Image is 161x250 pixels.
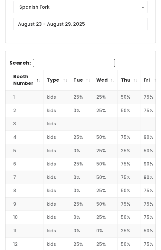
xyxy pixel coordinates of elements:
[93,184,118,198] td: 25%
[5,131,43,144] td: 4
[5,70,43,91] th: Booth Number: activate to sort column descending
[13,1,148,13] button: Spanish Fork
[13,18,148,30] input: August 23 - August 29, 2025
[118,157,140,171] td: 75%
[70,90,93,104] td: 25%
[43,144,70,157] td: kids
[70,224,93,238] td: 0%
[70,157,93,171] td: 25%
[93,211,118,224] td: 25%
[118,171,140,184] td: 75%
[43,197,70,211] td: kids
[70,144,93,157] td: 0%
[5,184,43,198] td: 8
[93,104,118,117] td: 25%
[5,197,43,211] td: 9
[118,184,140,198] td: 50%
[43,70,70,91] th: Type: activate to sort column ascending
[5,144,43,157] td: 5
[43,104,70,117] td: kids
[70,184,93,198] td: 0%
[118,144,140,157] td: 25%
[93,157,118,171] td: 50%
[118,131,140,144] td: 75%
[70,70,93,91] th: Tue: activate to sort column ascending
[43,184,70,198] td: kids
[70,197,93,211] td: 25%
[118,90,140,104] td: 50%
[19,4,142,11] div: Spanish Fork
[5,171,43,184] td: 7
[5,211,43,224] td: 10
[43,117,70,131] td: kids
[93,131,118,144] td: 50%
[5,117,43,131] td: 3
[118,104,140,117] td: 50%
[43,224,70,238] td: kids
[118,224,140,238] td: 25%
[5,224,43,238] td: 11
[118,197,140,211] td: 75%
[43,157,70,171] td: kids
[70,131,93,144] td: 25%
[33,59,115,67] input: Search:
[9,59,115,67] label: Search:
[70,171,93,184] td: 0%
[43,171,70,184] td: kids
[5,90,43,104] td: 1
[93,90,118,104] td: 25%
[118,70,140,91] th: Thu: activate to sort column ascending
[43,90,70,104] td: kids
[93,144,118,157] td: 25%
[43,211,70,224] td: kids
[93,197,118,211] td: 50%
[93,224,118,238] td: 0%
[70,104,93,117] td: 0%
[118,211,140,224] td: 50%
[5,157,43,171] td: 6
[5,104,43,117] td: 2
[43,131,70,144] td: kids
[93,70,118,91] th: Wed: activate to sort column ascending
[70,211,93,224] td: 0%
[93,171,118,184] td: 50%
